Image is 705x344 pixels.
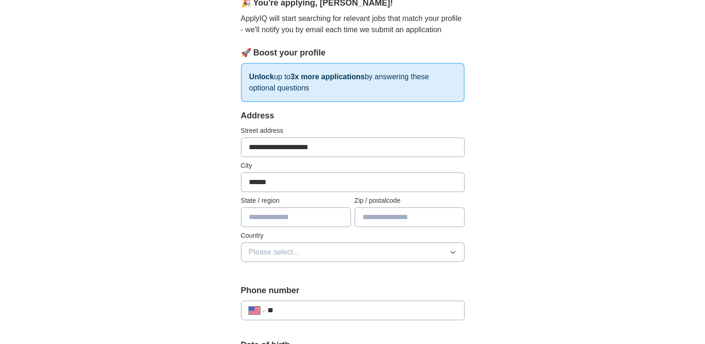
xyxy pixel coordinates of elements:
[241,13,465,35] p: ApplyIQ will start searching for relevant jobs that match your profile - we'll notify you by emai...
[241,47,465,59] div: 🚀 Boost your profile
[355,196,465,206] label: Zip / postalcode
[241,110,465,122] div: Address
[241,126,465,136] label: Street address
[249,247,300,258] span: Please select...
[290,73,364,81] strong: 3x more applications
[241,161,465,171] label: City
[241,284,465,297] label: Phone number
[249,73,274,81] strong: Unlock
[241,196,351,206] label: State / region
[241,63,465,102] p: up to by answering these optional questions
[241,231,465,241] label: Country
[241,242,465,262] button: Please select...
